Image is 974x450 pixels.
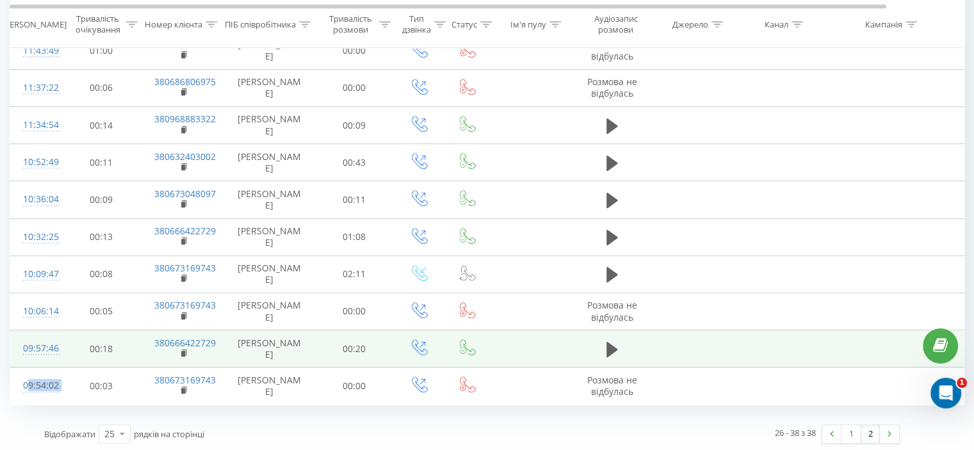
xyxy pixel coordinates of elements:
div: Номер клієнта [145,19,202,29]
a: 380673169743 [154,299,216,311]
td: [PERSON_NAME] [225,181,314,218]
a: 380673169743 [154,374,216,386]
div: 10:52:49 [23,150,49,175]
div: Кампанія [865,19,902,29]
span: Розмова не відбулась [587,38,637,62]
div: 10:32:25 [23,225,49,250]
td: 00:43 [314,144,394,181]
span: Розмова не відбулась [587,299,637,323]
iframe: Intercom live chat [930,378,961,408]
td: [PERSON_NAME] [225,330,314,367]
a: 380686806975 [154,76,216,88]
td: 01:08 [314,218,394,255]
span: рядків на сторінці [134,428,204,440]
div: 10:06:14 [23,299,49,324]
a: 1 [841,425,861,443]
div: Тривалість очікування [72,13,123,35]
span: Відображати [44,428,95,440]
div: Джерело [672,19,708,29]
div: Аудіозапис розмови [585,13,647,35]
div: ПІБ співробітника [225,19,296,29]
td: 00:06 [61,69,142,106]
td: 00:18 [61,330,142,367]
td: 01:00 [61,32,142,69]
div: Канал [765,19,788,29]
td: [PERSON_NAME] [225,293,314,330]
div: 11:37:22 [23,76,49,100]
td: 00:00 [314,293,394,330]
a: 380673048097 [154,188,216,200]
div: 11:43:49 [23,38,49,63]
td: [PERSON_NAME] [225,255,314,293]
a: 380666422729 [154,225,216,237]
td: 00:05 [61,293,142,330]
div: 11:34:54 [23,113,49,138]
div: Ім'я пулу [510,19,546,29]
div: 10:09:47 [23,262,49,287]
a: 2 [861,425,880,443]
td: 00:03 [61,367,142,405]
td: [PERSON_NAME] [225,367,314,405]
td: [PERSON_NAME] [225,107,314,144]
td: 00:20 [314,330,394,367]
a: 380632403002 [154,150,216,163]
div: 09:54:02 [23,373,49,398]
span: 1 [957,378,967,388]
td: 00:11 [61,144,142,181]
div: 26 - 38 з 38 [775,426,816,439]
div: [PERSON_NAME] [2,19,67,29]
td: 02:11 [314,255,394,293]
td: 00:00 [314,69,394,106]
div: 09:57:46 [23,336,49,361]
span: Розмова не відбулась [587,76,637,99]
div: Тип дзвінка [402,13,431,35]
td: 00:09 [61,181,142,218]
td: [PERSON_NAME] [225,69,314,106]
td: [PERSON_NAME] [225,32,314,69]
a: 380666422729 [154,337,216,349]
span: Розмова не відбулась [587,374,637,398]
td: 00:13 [61,218,142,255]
td: 00:00 [314,32,394,69]
td: [PERSON_NAME] [225,144,314,181]
a: 380673169743 [154,262,216,274]
td: 00:08 [61,255,142,293]
a: 380968883322 [154,113,216,125]
div: 25 [104,428,115,440]
div: 10:36:04 [23,187,49,212]
div: Статус [451,19,477,29]
td: 00:09 [314,107,394,144]
td: 00:00 [314,367,394,405]
td: 00:14 [61,107,142,144]
div: Тривалість розмови [325,13,376,35]
td: 00:11 [314,181,394,218]
td: [PERSON_NAME] [225,218,314,255]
